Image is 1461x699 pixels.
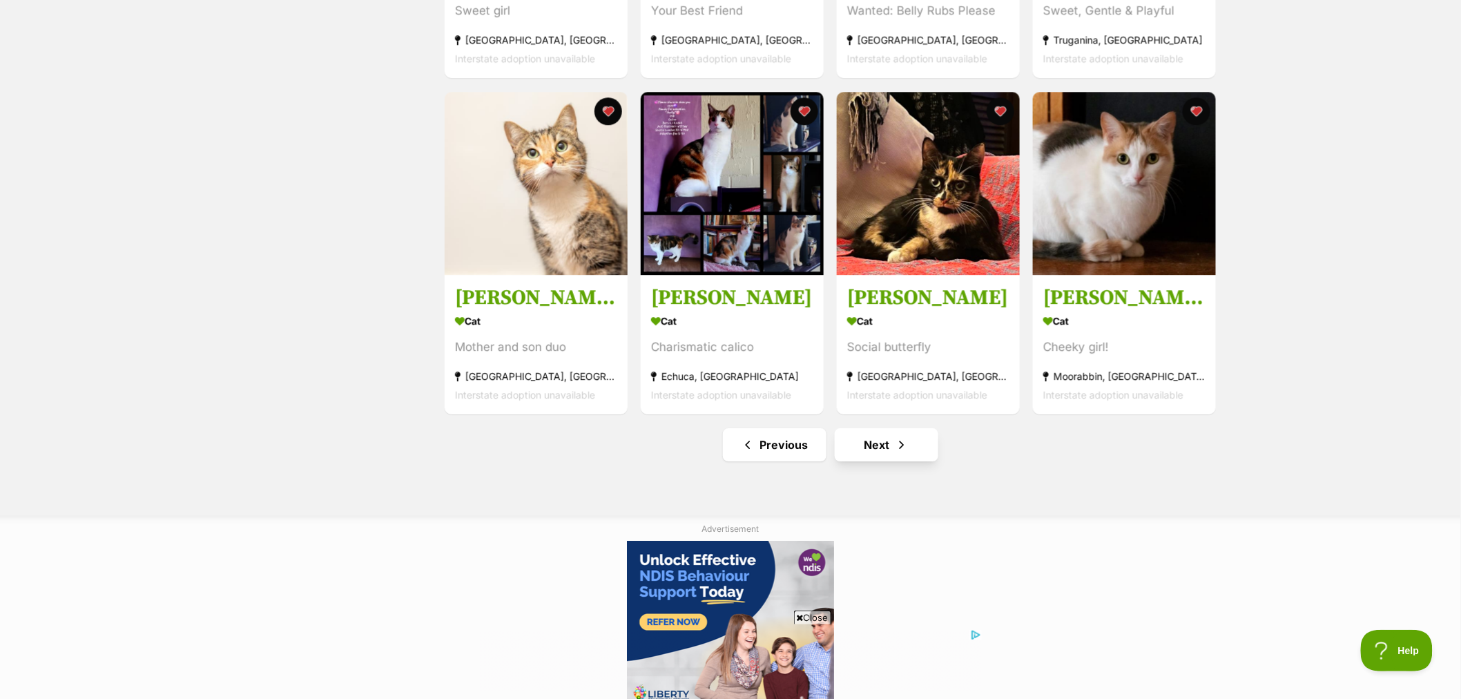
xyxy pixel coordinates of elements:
span: Interstate adoption unavailable [455,389,595,401]
h3: [PERSON_NAME] [PERSON_NAME] [1043,285,1206,311]
button: favourite [594,97,622,125]
div: Sweet, Gentle & Playful [1043,2,1206,21]
h3: [PERSON_NAME] [847,285,1009,311]
span: Interstate adoption unavailable [1043,389,1183,401]
a: [PERSON_NAME] Cat Charismatic calico Echuca, [GEOGRAPHIC_DATA] Interstate adoption unavailable fa... [641,274,824,414]
div: Mother and son duo [455,338,617,356]
div: [GEOGRAPHIC_DATA], [GEOGRAPHIC_DATA] [847,31,1009,50]
div: [GEOGRAPHIC_DATA], [GEOGRAPHIC_DATA] [455,367,617,385]
span: Interstate adoption unavailable [651,389,791,401]
div: Cat [847,311,1009,331]
button: favourite [791,97,818,125]
span: Interstate adoption unavailable [847,389,987,401]
div: Moorabbin, [GEOGRAPHIC_DATA] [1043,367,1206,385]
a: Previous page [723,428,826,461]
span: Close [794,611,831,624]
div: Cat [651,311,813,331]
img: Allington Jagger [1033,92,1216,275]
div: Your Best Friend [651,2,813,21]
div: Sweet girl [455,2,617,21]
div: Wanted: Belly Rubs Please [847,2,1009,21]
a: [PERSON_NAME] Cat Social butterfly [GEOGRAPHIC_DATA], [GEOGRAPHIC_DATA] Interstate adoption unava... [837,274,1020,414]
div: Cat [1043,311,1206,331]
h3: [PERSON_NAME] [651,285,813,311]
a: [PERSON_NAME] [PERSON_NAME] Cat Cheeky girl! Moorabbin, [GEOGRAPHIC_DATA] Interstate adoption una... [1033,274,1216,414]
iframe: Help Scout Beacon - Open [1361,630,1433,671]
div: Cheeky girl! [1043,338,1206,356]
span: Interstate adoption unavailable [455,53,595,65]
img: Shelly [641,92,824,275]
a: [PERSON_NAME] & [PERSON_NAME] - In [PERSON_NAME] care in [GEOGRAPHIC_DATA] Cat Mother and son duo... [445,274,628,414]
img: Gemima Illingworth [837,92,1020,275]
div: Charismatic calico [651,338,813,356]
img: Esther & Everett - In foster care in Flemington [445,92,628,275]
a: Next page [835,428,938,461]
button: favourite [1183,97,1210,125]
button: favourite [987,97,1014,125]
div: Cat [455,311,617,331]
span: Interstate adoption unavailable [651,53,791,65]
span: Interstate adoption unavailable [847,53,987,65]
h3: [PERSON_NAME] & [PERSON_NAME] - In [PERSON_NAME] care in [GEOGRAPHIC_DATA] [455,285,617,311]
nav: Pagination [443,428,1217,461]
div: [GEOGRAPHIC_DATA], [GEOGRAPHIC_DATA] [651,31,813,50]
span: Interstate adoption unavailable [1043,53,1183,65]
iframe: Advertisement [479,630,982,692]
div: Truganina, [GEOGRAPHIC_DATA] [1043,31,1206,50]
div: Social butterfly [847,338,1009,356]
div: [GEOGRAPHIC_DATA], [GEOGRAPHIC_DATA] [455,31,617,50]
div: Echuca, [GEOGRAPHIC_DATA] [651,367,813,385]
div: [GEOGRAPHIC_DATA], [GEOGRAPHIC_DATA] [847,367,1009,385]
